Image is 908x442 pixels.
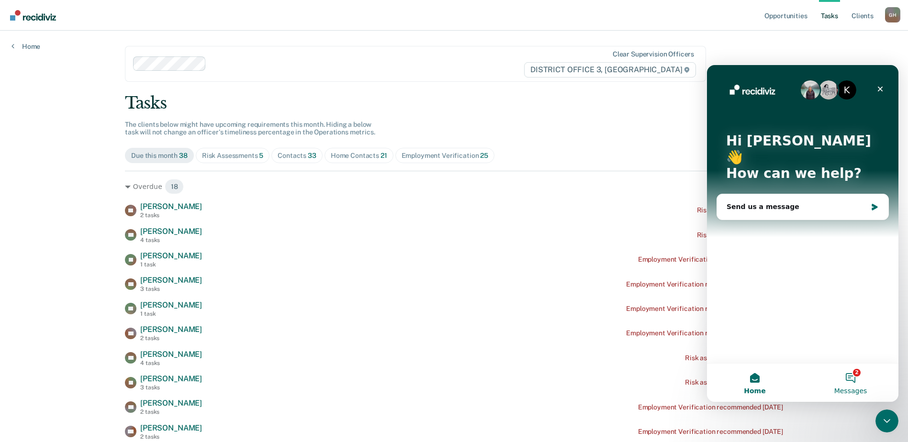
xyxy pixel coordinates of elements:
div: G H [885,7,900,22]
div: Risk assessment due [DATE] [697,206,783,214]
div: Employment Verification recommended a year ago [626,280,783,288]
div: Due this month [131,152,188,160]
span: [PERSON_NAME] [140,251,202,260]
span: 38 [179,152,188,159]
div: Risk assessment due a year ago [685,354,783,362]
div: Contacts [278,152,316,160]
div: 4 tasks [140,360,202,366]
div: Employment Verification recommended [DATE] [638,255,783,264]
div: Risk assessment due a year ago [685,378,783,387]
div: Employment Verification recommended [DATE] [638,403,783,411]
div: 2 tasks [140,409,202,415]
iframe: Intercom live chat [707,65,898,402]
span: 21 [381,152,387,159]
span: 25 [480,152,488,159]
span: 18 [165,179,184,194]
span: [PERSON_NAME] [140,398,202,408]
span: The clients below might have upcoming requirements this month. Hiding a below task will not chang... [125,121,375,136]
div: Employment Verification recommended a year ago [626,305,783,313]
span: DISTRICT OFFICE 3, [GEOGRAPHIC_DATA] [524,62,696,77]
span: 33 [308,152,316,159]
div: Employment Verification [402,152,488,160]
iframe: Intercom live chat [875,409,898,432]
span: [PERSON_NAME] [140,300,202,309]
div: 3 tasks [140,384,202,391]
span: [PERSON_NAME] [140,350,202,359]
button: Profile dropdown button [885,7,900,22]
span: [PERSON_NAME] [140,227,202,236]
img: Recidiviz [10,10,56,21]
div: Employment Verification recommended a year ago [626,329,783,337]
div: 4 tasks [140,237,202,243]
span: [PERSON_NAME] [140,374,202,383]
div: Tasks [125,93,783,113]
div: 2 tasks [140,433,202,440]
div: Home Contacts [331,152,387,160]
div: 3 tasks [140,286,202,292]
div: Clear supervision officers [613,50,694,58]
a: Home [11,42,40,51]
div: Risk assessment due [DATE] [697,231,783,239]
span: [PERSON_NAME] [140,202,202,211]
span: [PERSON_NAME] [140,325,202,334]
div: 1 task [140,261,202,268]
span: [PERSON_NAME] [140,276,202,285]
div: Risk Assessments [202,152,264,160]
div: Employment Verification recommended [DATE] [638,428,783,436]
div: 1 task [140,310,202,317]
div: 2 tasks [140,335,202,342]
span: [PERSON_NAME] [140,423,202,432]
div: Overdue 18 [125,179,783,194]
div: 2 tasks [140,212,202,219]
span: 5 [259,152,263,159]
